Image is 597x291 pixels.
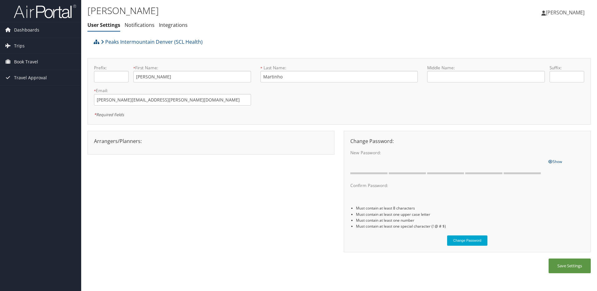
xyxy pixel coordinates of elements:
[87,22,120,28] a: User Settings
[356,217,584,223] li: Must contain at least one number
[94,65,129,71] label: Prefix:
[356,211,584,217] li: Must contain at least one upper case letter
[125,22,155,28] a: Notifications
[14,22,39,38] span: Dashboards
[89,137,333,145] div: Arrangers/Planners:
[87,4,423,17] h1: [PERSON_NAME]
[427,65,545,71] label: Middle Name:
[14,38,25,54] span: Trips
[14,54,38,70] span: Book Travel
[346,137,589,145] div: Change Password:
[350,182,544,189] label: Confirm Password:
[14,70,47,86] span: Travel Approval
[350,150,544,156] label: New Password:
[548,159,562,164] span: Show
[94,112,124,117] em: Required fields
[447,235,488,246] button: Change Password
[548,158,562,165] a: Show
[546,9,585,16] span: [PERSON_NAME]
[550,65,584,71] label: Suffix:
[14,4,76,19] img: airportal-logo.png
[260,65,417,71] label: Last Name:
[101,36,203,48] a: Peaks Intermountain Denver (SCL Health)
[94,87,251,94] label: Email:
[549,259,591,273] button: Save Settings
[356,223,584,229] li: Must contain at least one special character (! @ # $)
[541,3,591,22] a: [PERSON_NAME]
[356,205,584,211] li: Must contain at least 8 characters
[133,65,251,71] label: First Name:
[159,22,188,28] a: Integrations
